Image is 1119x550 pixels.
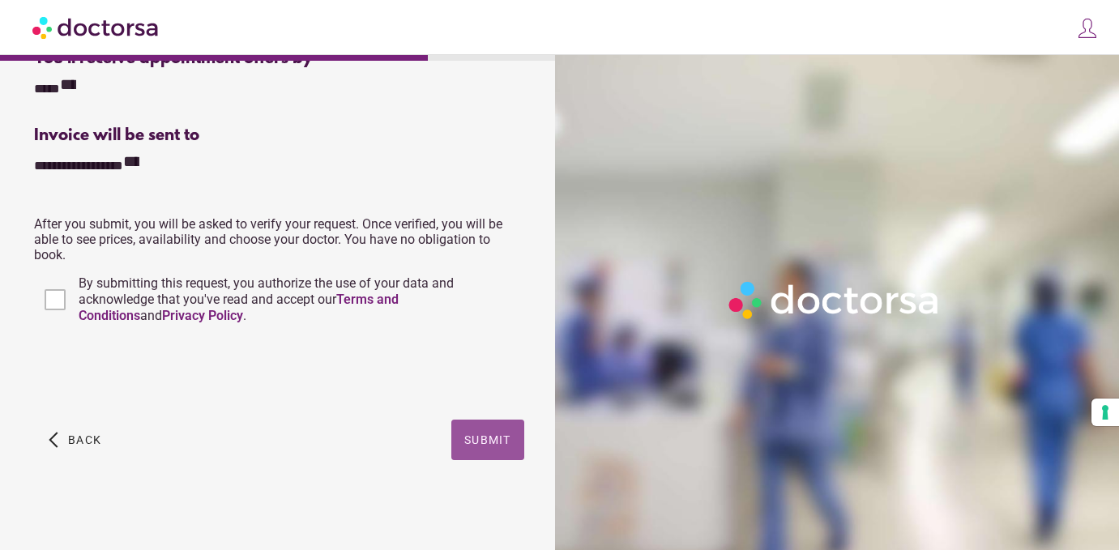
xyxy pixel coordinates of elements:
[79,292,399,323] a: Terms and Conditions
[723,275,946,326] img: Logo-Doctorsa-trans-White-partial-flat.png
[464,433,511,446] span: Submit
[1076,17,1099,40] img: icons8-customer-100.png
[68,433,101,446] span: Back
[162,308,243,323] a: Privacy Policy
[79,275,454,323] span: By submitting this request, you authorize the use of your data and acknowledge that you've read a...
[34,216,524,262] p: After you submit, you will be asked to verify your request. Once verified, you will be able to se...
[42,420,108,460] button: arrow_back_ios Back
[34,126,524,145] div: Invoice will be sent to
[34,340,280,403] iframe: To enrich screen reader interactions, please activate Accessibility in Grammarly extension settings
[451,420,524,460] button: Submit
[32,9,160,45] img: Doctorsa.com
[1091,399,1119,426] button: Your consent preferences for tracking technologies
